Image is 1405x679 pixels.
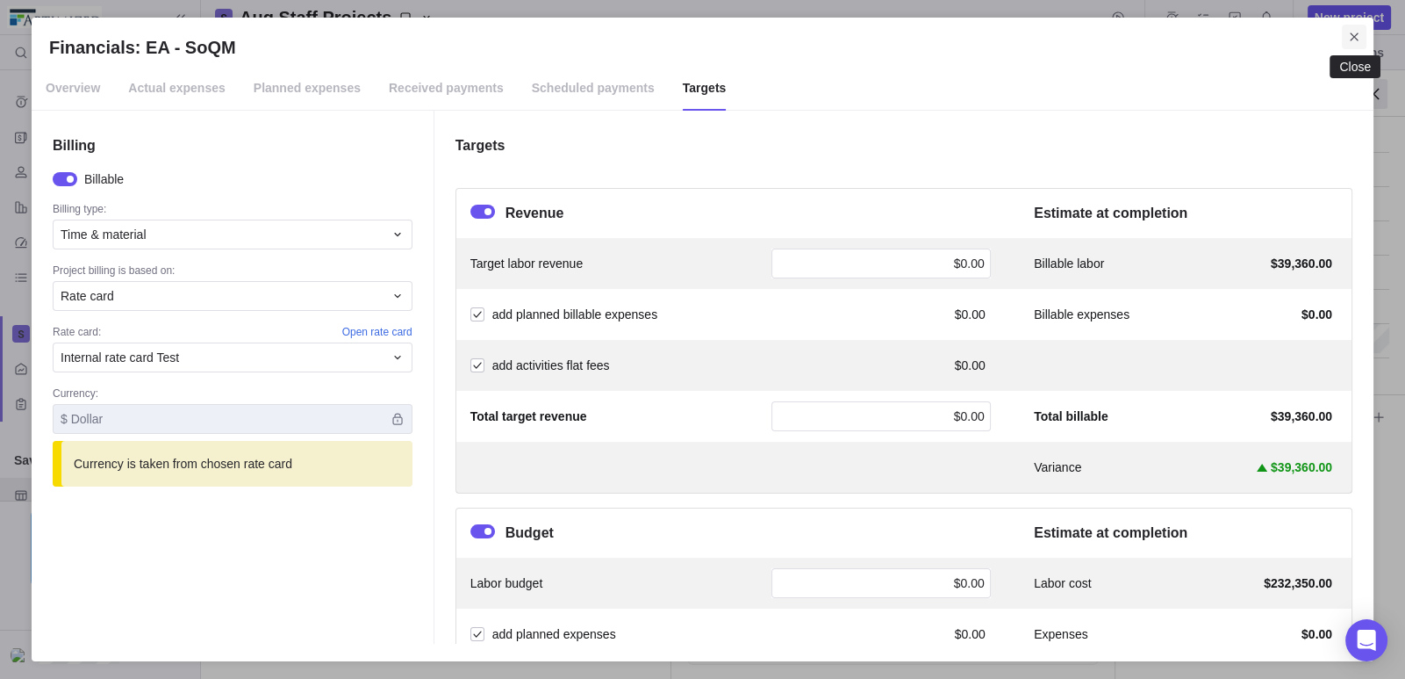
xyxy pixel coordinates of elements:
span: Planned expenses [254,67,361,111]
h4: Billing [53,135,412,156]
h4: Estimate at completion [1034,203,1337,224]
span: Overview [46,67,100,111]
span: Expenses [1034,625,1087,643]
span: Target labor revenue [470,255,583,272]
span: Billable labor [1034,255,1104,272]
span: Internal rate card Test [61,349,179,366]
span: $0.00 [1301,625,1332,643]
span: $39,360.00 [1271,255,1332,272]
h4: Targets [455,135,1352,156]
h4: Estimate at completion [1034,523,1337,544]
div: Financials: EA - SoQM [32,18,1373,661]
div: Billing type: [53,202,412,220]
span: $0.00 [955,625,986,643]
span: $39,360.00 [1271,459,1332,476]
div: Rate card: [53,325,412,343]
span: Time & material [61,226,147,243]
h2: Financials: EA - SoQM [49,35,1356,60]
span: add planned billable expenses [492,307,657,321]
span: add activities flat fees [492,358,610,372]
h4: Budget [505,523,554,544]
span: Billable [84,170,124,188]
span: $0.00 [954,409,985,423]
span: Targets [683,67,727,111]
span: Scheduled payments [532,67,655,111]
p: Currency is taken from chosen rate card [74,455,292,473]
span: Billable expenses [1034,306,1129,323]
span: Labor budget [470,574,543,592]
span: Labor cost [1034,574,1091,592]
div: Project billing is based on: [53,264,412,281]
span: add planned expenses [492,627,616,641]
span: Received payments [389,67,504,111]
span: Variance [1034,459,1081,476]
div: Currency: [53,386,412,404]
span: Total target revenue [470,408,587,425]
span: $0.00 [955,306,986,323]
div: Open Intercom Messenger [1345,619,1387,661]
span: $39,360.00 [1271,408,1332,425]
span: $0.00 [954,256,985,271]
span: Total billable [1034,408,1108,425]
span: $0.00 [955,357,986,374]
span: Actual expenses [128,67,226,111]
span: Open rate card [342,325,412,340]
span: $0.00 [1301,306,1332,323]
div: Close [1339,60,1371,74]
h4: Revenue [505,203,564,224]
span: $232,350.00 [1264,574,1332,592]
span: Close [1342,25,1366,49]
span: Rate card [61,287,114,305]
span: $0.00 [954,576,985,590]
